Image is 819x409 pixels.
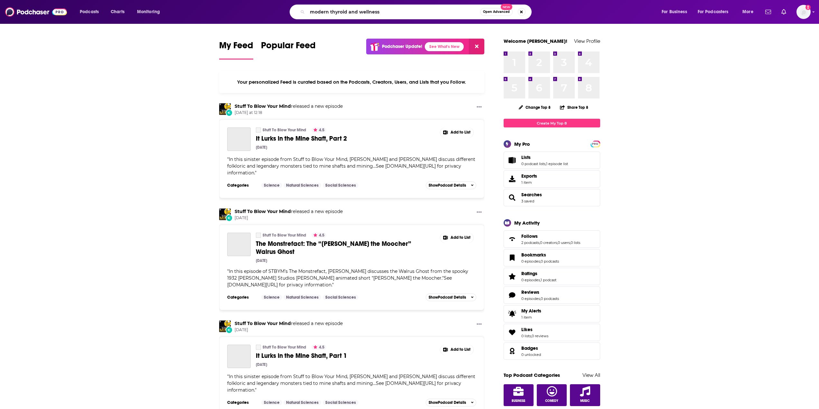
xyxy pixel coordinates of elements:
span: Bookmarks [504,249,600,266]
span: Bookmarks [521,252,546,258]
a: Badges [506,347,519,356]
span: Popular Feed [261,40,316,55]
span: Show Podcast Details [429,183,466,188]
button: ShowPodcast Details [426,293,477,301]
a: Searches [521,192,542,198]
button: Show More Button [474,321,484,329]
h3: released a new episode [235,103,343,109]
a: It Lurks in the Mine Shaft, Part 2 [227,127,251,151]
span: " " [227,374,475,393]
button: Open AdvancedNew [480,8,513,16]
a: Podchaser - Follow, Share and Rate Podcasts [5,6,67,18]
span: Business [512,399,525,403]
a: 2 podcasts [521,240,539,245]
h3: released a new episode [235,209,343,215]
button: open menu [75,7,107,17]
img: Stuff To Blow Your Mind [219,321,231,332]
div: My Pro [514,141,530,147]
span: The Monstrefact: The “[PERSON_NAME] the Moocher” Walrus Ghost [256,240,411,256]
a: Comedy [537,384,567,406]
button: Show More Button [474,209,484,217]
a: Welcome [PERSON_NAME]! [504,38,567,44]
a: It Lurks in the Mine Shaft, Part 1 [256,352,412,360]
span: More [742,7,753,16]
a: Badges [521,345,541,351]
a: My Alerts [504,305,600,322]
a: Science [261,295,282,300]
span: , [545,162,546,166]
a: 3 saved [521,199,534,203]
a: Exports [504,170,600,188]
a: Stuff To Blow Your Mind [263,127,306,133]
a: Social Sciences [323,295,358,300]
a: 0 episodes [521,296,540,301]
button: 4.5 [312,127,326,133]
span: , [557,240,558,245]
span: Badges [521,345,538,351]
button: Change Top 8 [515,103,555,111]
img: Stuff To Blow Your Mind [219,209,231,220]
a: 0 lists [521,334,531,338]
div: Search podcasts, credits, & more... [296,5,538,19]
a: Show notifications dropdown [779,6,789,17]
span: In this sinister episode from Stuff to Blow Your Mind, [PERSON_NAME] and [PERSON_NAME] discuss di... [227,156,475,176]
a: Charts [107,7,128,17]
span: Add to List [451,130,470,135]
div: [DATE] [256,258,267,263]
span: Reviews [504,286,600,304]
button: Show More Button [440,127,474,138]
div: [DATE] [256,362,267,367]
span: , [540,296,541,301]
a: Natural Sciences [284,295,321,300]
a: Business [504,384,534,406]
a: 1 episode list [546,162,568,166]
span: Exports [506,174,519,183]
svg: Add a profile image [805,5,811,10]
h3: Categories [227,295,256,300]
a: Music [570,384,600,406]
button: Show More Button [474,103,484,111]
span: Follows [521,233,538,239]
span: , [540,278,541,282]
div: [DATE] [256,145,267,150]
button: Show More Button [440,345,474,355]
a: 0 unlocked [521,352,541,357]
a: Stuff To Blow Your Mind [235,321,291,326]
span: , [540,259,541,264]
span: " " [227,156,475,176]
a: Follows [506,235,519,244]
a: Science [261,183,282,188]
a: 0 reviews [532,334,548,338]
span: It Lurks in the Mine Shaft, Part 2 [256,135,347,143]
a: Reviews [506,291,519,300]
a: 0 podcasts [541,259,559,264]
a: It Lurks in the Mine Shaft, Part 2 [256,135,412,143]
a: Ratings [521,271,556,276]
a: The Monstrefact: The “Minnie the Moocher” Walrus Ghost [227,233,251,256]
a: Social Sciences [323,183,358,188]
a: 0 creators [540,240,557,245]
h3: Categories [227,183,256,188]
a: PRO [591,141,599,146]
button: 4.5 [312,345,326,350]
span: 1 item [521,180,537,185]
button: open menu [738,7,761,17]
a: 1 podcast [541,278,556,282]
a: 0 podcasts [541,296,559,301]
span: In this sinister episode from Stuff to Blow Your Mind, [PERSON_NAME] and [PERSON_NAME] discuss di... [227,374,475,393]
a: Natural Sciences [284,400,321,405]
span: Follows [504,230,600,248]
a: Searches [506,193,519,202]
img: Stuff To Blow Your Mind [219,103,231,115]
span: PRO [591,142,599,146]
button: ShowPodcast Details [426,181,477,189]
span: [DATE] [235,327,343,333]
button: Show More Button [440,233,474,243]
button: Show profile menu [796,5,811,19]
span: Charts [111,7,125,16]
span: Show Podcast Details [429,295,466,300]
span: Exports [521,173,537,179]
a: Reviews [521,289,559,295]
